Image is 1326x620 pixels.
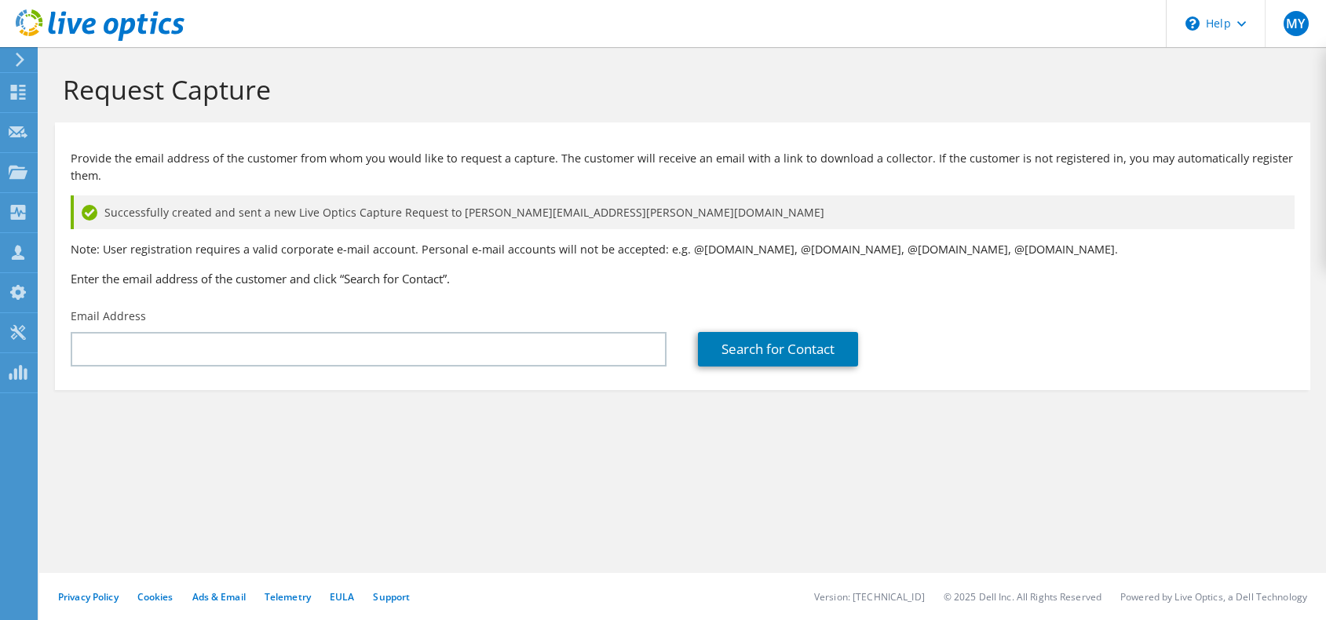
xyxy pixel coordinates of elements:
li: Powered by Live Optics, a Dell Technology [1120,590,1307,604]
h3: Enter the email address of the customer and click “Search for Contact”. [71,270,1295,287]
a: Search for Contact [698,332,858,367]
p: Provide the email address of the customer from whom you would like to request a capture. The cust... [71,150,1295,184]
a: Ads & Email [192,590,246,604]
a: Privacy Policy [58,590,119,604]
a: Telemetry [265,590,311,604]
svg: \n [1185,16,1200,31]
p: Note: User registration requires a valid corporate e-mail account. Personal e-mail accounts will ... [71,241,1295,258]
li: Version: [TECHNICAL_ID] [814,590,925,604]
span: Successfully created and sent a new Live Optics Capture Request to [PERSON_NAME][EMAIL_ADDRESS][P... [104,204,824,221]
label: Email Address [71,308,146,324]
h1: Request Capture [63,73,1295,106]
li: © 2025 Dell Inc. All Rights Reserved [944,590,1101,604]
a: Cookies [137,590,174,604]
span: MY [1284,11,1309,36]
a: Support [373,590,410,604]
a: EULA [330,590,354,604]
